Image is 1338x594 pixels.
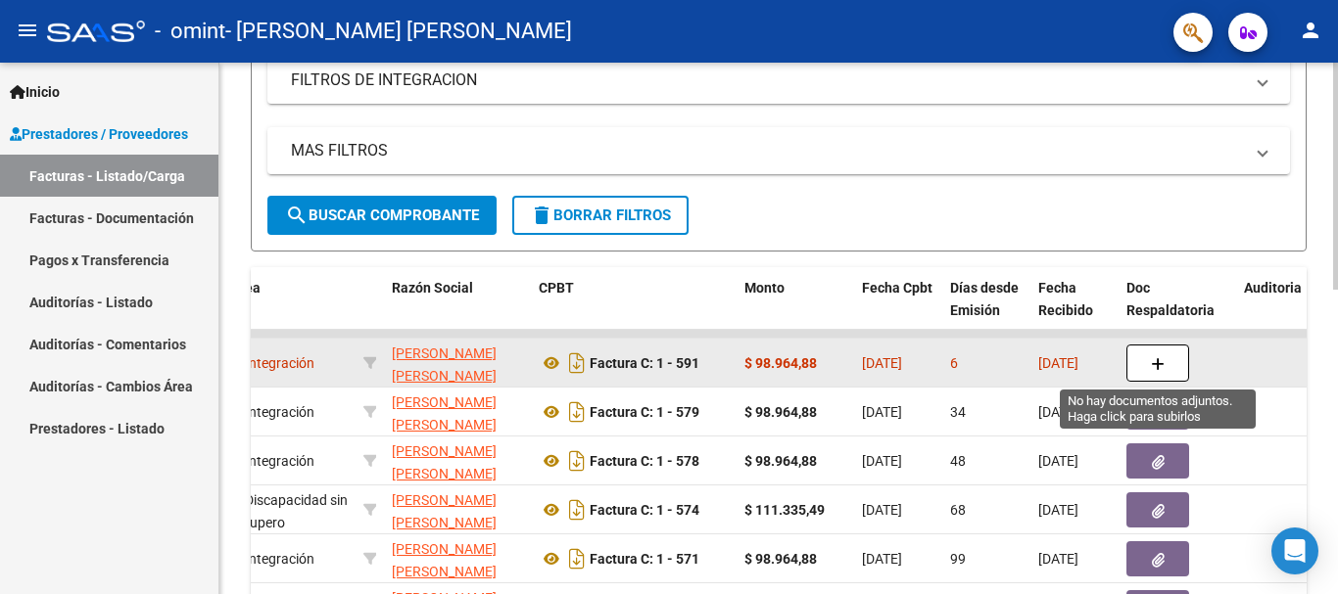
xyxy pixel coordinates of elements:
[564,494,590,525] i: Descargar documento
[10,81,60,103] span: Inicio
[564,543,590,574] i: Descargar documento
[1038,502,1078,518] span: [DATE]
[392,489,523,530] div: 20354976332
[392,443,497,481] span: [PERSON_NAME] [PERSON_NAME]
[862,453,902,469] span: [DATE]
[392,345,497,384] span: [PERSON_NAME] [PERSON_NAME]
[231,492,348,530] span: Discapacidad sin recupero
[564,347,590,379] i: Descargar documento
[862,551,902,567] span: [DATE]
[539,280,574,296] span: CPBT
[564,396,590,428] i: Descargar documento
[225,10,572,53] span: - [PERSON_NAME] [PERSON_NAME]
[530,206,671,224] span: Borrar Filtros
[512,196,689,235] button: Borrar Filtros
[531,267,737,353] datatable-header-cell: CPBT
[1038,355,1078,371] span: [DATE]
[744,404,817,420] strong: $ 98.964,88
[1119,267,1236,353] datatable-header-cell: Doc Respaldatoria
[231,404,314,420] span: Integración
[291,69,1243,91] mat-panel-title: FILTROS DE INTEGRACION
[862,404,902,420] span: [DATE]
[155,10,225,53] span: - omint
[392,343,523,384] div: 20354976332
[267,57,1290,104] mat-expansion-panel-header: FILTROS DE INTEGRACION
[854,267,942,353] datatable-header-cell: Fecha Cpbt
[291,140,1243,161] mat-panel-title: MAS FILTROS
[1244,280,1302,296] span: Auditoria
[231,453,314,469] span: Integración
[590,404,699,420] strong: Factura C: 1 - 579
[950,453,966,469] span: 48
[950,280,1019,318] span: Días desde Emisión
[862,280,932,296] span: Fecha Cpbt
[1030,267,1119,353] datatable-header-cell: Fecha Recibido
[564,445,590,477] i: Descargar documento
[590,453,699,469] strong: Factura C: 1 - 578
[950,551,966,567] span: 99
[744,453,817,469] strong: $ 98.964,88
[590,551,699,567] strong: Factura C: 1 - 571
[1126,280,1215,318] span: Doc Respaldatoria
[285,206,479,224] span: Buscar Comprobante
[862,502,902,518] span: [DATE]
[384,267,531,353] datatable-header-cell: Razón Social
[392,391,523,433] div: 20354976332
[392,440,523,481] div: 20354976332
[590,502,699,518] strong: Factura C: 1 - 574
[1271,527,1318,574] div: Open Intercom Messenger
[737,267,854,353] datatable-header-cell: Monto
[744,502,825,518] strong: $ 111.335,49
[1299,19,1322,42] mat-icon: person
[392,394,497,433] span: [PERSON_NAME] [PERSON_NAME]
[1038,453,1078,469] span: [DATE]
[744,355,817,371] strong: $ 98.964,88
[1038,404,1078,420] span: [DATE]
[950,404,966,420] span: 34
[16,19,39,42] mat-icon: menu
[1038,280,1093,318] span: Fecha Recibido
[530,204,553,227] mat-icon: delete
[1236,267,1329,353] datatable-header-cell: Auditoria
[267,127,1290,174] mat-expansion-panel-header: MAS FILTROS
[744,551,817,567] strong: $ 98.964,88
[950,355,958,371] span: 6
[950,502,966,518] span: 68
[744,280,785,296] span: Monto
[267,196,497,235] button: Buscar Comprobante
[392,541,497,579] span: [PERSON_NAME] [PERSON_NAME]
[392,280,473,296] span: Razón Social
[862,355,902,371] span: [DATE]
[392,492,497,530] span: [PERSON_NAME] [PERSON_NAME]
[942,267,1030,353] datatable-header-cell: Días desde Emisión
[285,204,309,227] mat-icon: search
[590,355,699,371] strong: Factura C: 1 - 591
[1038,551,1078,567] span: [DATE]
[223,267,356,353] datatable-header-cell: Area
[10,123,188,145] span: Prestadores / Proveedores
[392,538,523,579] div: 20354976332
[231,551,314,567] span: Integración
[231,355,314,371] span: Integración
